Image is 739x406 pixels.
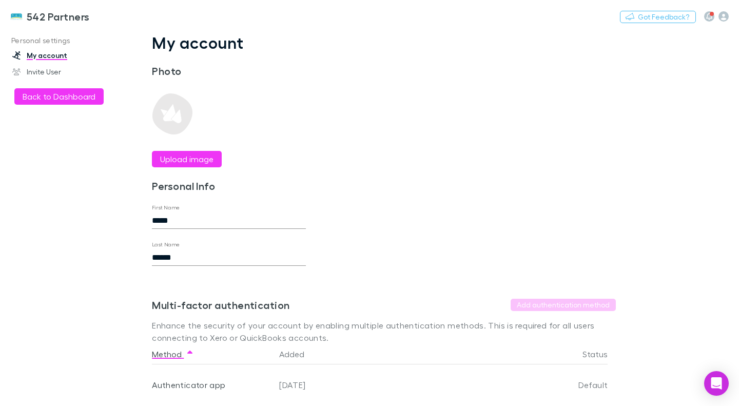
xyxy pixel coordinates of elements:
a: Invite User [2,64,133,80]
h3: Multi-factor authentication [152,299,289,311]
label: Upload image [160,153,213,165]
h1: My account [152,33,616,52]
button: Got Feedback? [620,11,696,23]
img: 542 Partners's Logo [10,10,23,23]
h3: 542 Partners [27,10,90,23]
button: Status [582,344,620,364]
div: Authenticator app [152,364,271,405]
p: Personal settings [2,34,133,47]
button: Added [279,344,317,364]
button: Add authentication method [511,299,616,311]
div: Open Intercom Messenger [704,371,729,396]
button: Upload image [152,151,222,167]
div: [DATE] [275,364,515,405]
h3: Photo [152,65,306,77]
p: Enhance the security of your account by enabling multiple authentication methods. This is require... [152,319,616,344]
label: Last Name [152,241,180,248]
a: My account [2,47,133,64]
a: 542 Partners [4,4,96,29]
div: Default [515,364,608,405]
label: First Name [152,204,180,211]
img: Preview [152,93,193,134]
button: Back to Dashboard [14,88,104,105]
h3: Personal Info [152,180,306,192]
button: Method [152,344,194,364]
